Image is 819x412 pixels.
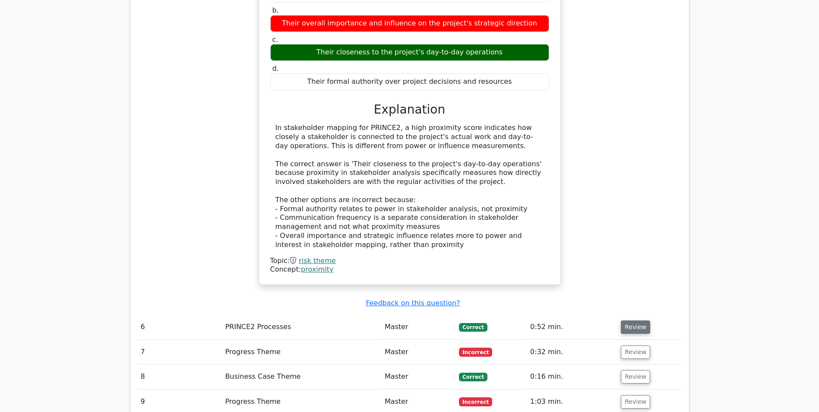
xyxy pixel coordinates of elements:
a: Feedback on this question? [366,299,460,307]
td: 0:52 min. [527,315,617,339]
td: Master [381,315,455,339]
button: Review [621,395,650,409]
span: b. [272,6,279,14]
a: proximity [301,265,333,273]
td: Business Case Theme [221,364,381,389]
div: Their closeness to the project's day-to-day operations [270,44,549,61]
td: Progress Theme [221,340,381,364]
div: In stakeholder mapping for PRINCE2, a high proximity score indicates how closely a stakeholder is... [275,124,544,249]
td: 7 [137,340,222,364]
div: Their overall importance and influence on the project's strategic direction [270,15,549,32]
td: 0:32 min. [527,340,617,364]
span: d. [272,64,279,73]
span: Incorrect [459,348,492,356]
td: PRINCE2 Processes [221,315,381,339]
div: Topic: [270,257,549,266]
td: Master [381,364,455,389]
h3: Explanation [275,102,544,117]
td: Master [381,340,455,364]
button: Review [621,370,650,383]
td: 6 [137,315,222,339]
td: 0:16 min. [527,364,617,389]
span: Correct [459,323,487,332]
div: Their formal authority over project decisions and resources [270,73,549,90]
span: Incorrect [459,397,492,406]
button: Review [621,320,650,334]
button: Review [621,345,650,359]
td: 8 [137,364,222,389]
a: risk theme [299,257,335,265]
span: c. [272,35,278,44]
span: Correct [459,373,487,381]
div: Concept: [270,265,549,274]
